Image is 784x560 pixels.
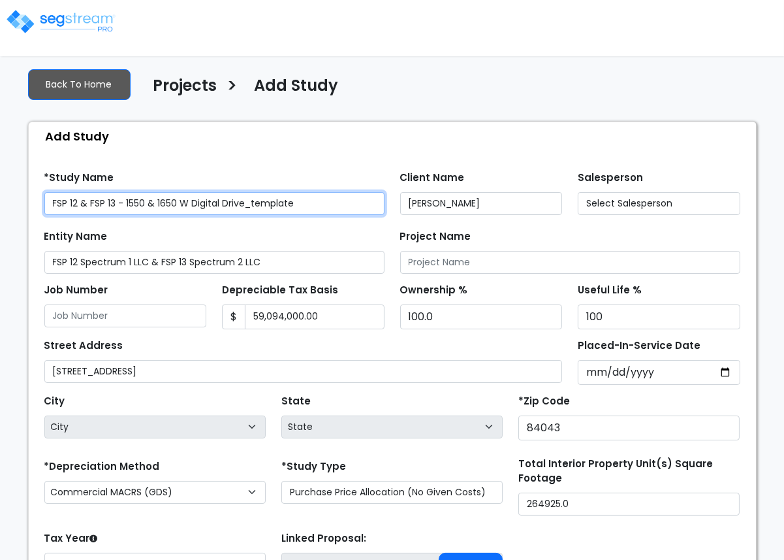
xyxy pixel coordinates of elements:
[227,75,238,101] h3: >
[44,531,98,546] label: Tax Year
[222,283,338,298] label: Depreciable Tax Basis
[245,76,339,104] a: Add Study
[144,76,217,104] a: Projects
[245,305,384,329] input: 0.00
[153,76,217,99] h4: Projects
[400,251,740,274] input: Project Name
[44,360,563,383] input: Street Address
[44,229,108,244] label: Entity Name
[518,394,570,409] label: *Zip Code
[518,457,740,486] label: Total Interior Property Unit(s) Square Footage
[578,283,642,298] label: Useful Life %
[44,338,123,354] label: Street Address
[44,459,160,474] label: *Depreciation Method
[44,394,65,409] label: City
[28,69,131,100] a: Back To Home
[44,192,384,215] input: Study Name
[281,394,311,409] label: State
[518,416,740,440] input: Zip Code
[400,305,563,329] input: Ownership %
[400,171,465,186] label: Client Name
[222,305,245,329] span: $
[281,459,346,474] label: *Study Type
[400,283,468,298] label: Ownership %
[578,305,740,329] input: Useful Life %
[44,305,207,327] input: Job Number
[400,229,471,244] label: Project Name
[518,493,740,516] input: total square foot
[44,283,108,298] label: Job Number
[35,122,756,150] div: Add Study
[255,76,339,99] h4: Add Study
[281,531,366,546] label: Linked Proposal:
[5,8,116,35] img: logo_pro_r.png
[578,171,643,186] label: Salesperson
[400,192,563,215] input: Client Name
[44,251,384,274] input: Entity Name
[578,338,700,354] label: Placed-In-Service Date
[44,171,114,186] label: *Study Name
